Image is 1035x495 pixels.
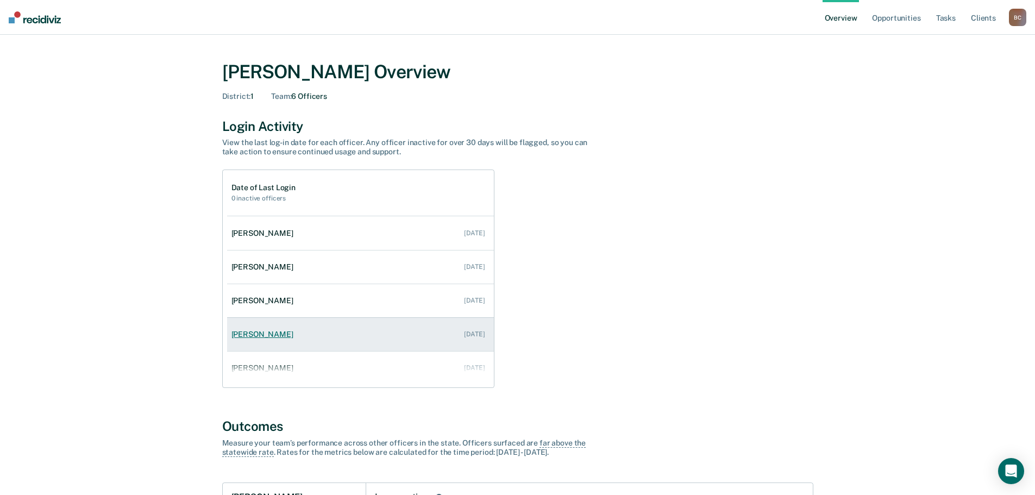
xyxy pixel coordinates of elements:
[464,297,485,304] div: [DATE]
[222,418,813,434] div: Outcomes
[464,330,485,338] div: [DATE]
[222,92,254,101] div: 1
[1009,9,1026,26] button: BC
[231,195,296,202] h2: 0 inactive officers
[222,92,251,101] span: District :
[464,263,485,271] div: [DATE]
[227,252,494,283] a: [PERSON_NAME] [DATE]
[231,229,298,238] div: [PERSON_NAME]
[1009,9,1026,26] div: B C
[231,330,298,339] div: [PERSON_NAME]
[222,438,603,457] div: Measure your team’s performance across other officer s in the state. Officer s surfaced are . Rat...
[227,218,494,249] a: [PERSON_NAME] [DATE]
[9,11,61,23] img: Recidiviz
[227,319,494,350] a: [PERSON_NAME] [DATE]
[271,92,291,101] span: Team :
[222,61,813,83] div: [PERSON_NAME] Overview
[231,183,296,192] h1: Date of Last Login
[464,364,485,372] div: [DATE]
[271,92,327,101] div: 6 Officers
[227,285,494,316] a: [PERSON_NAME] [DATE]
[998,458,1024,484] div: Open Intercom Messenger
[222,118,813,134] div: Login Activity
[222,438,586,457] span: far above the statewide rate
[222,138,603,156] div: View the last log-in date for each officer. Any officer inactive for over 30 days will be flagged...
[231,364,298,373] div: [PERSON_NAME]
[227,353,494,384] a: [PERSON_NAME] [DATE]
[464,229,485,237] div: [DATE]
[231,296,298,305] div: [PERSON_NAME]
[231,262,298,272] div: [PERSON_NAME]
